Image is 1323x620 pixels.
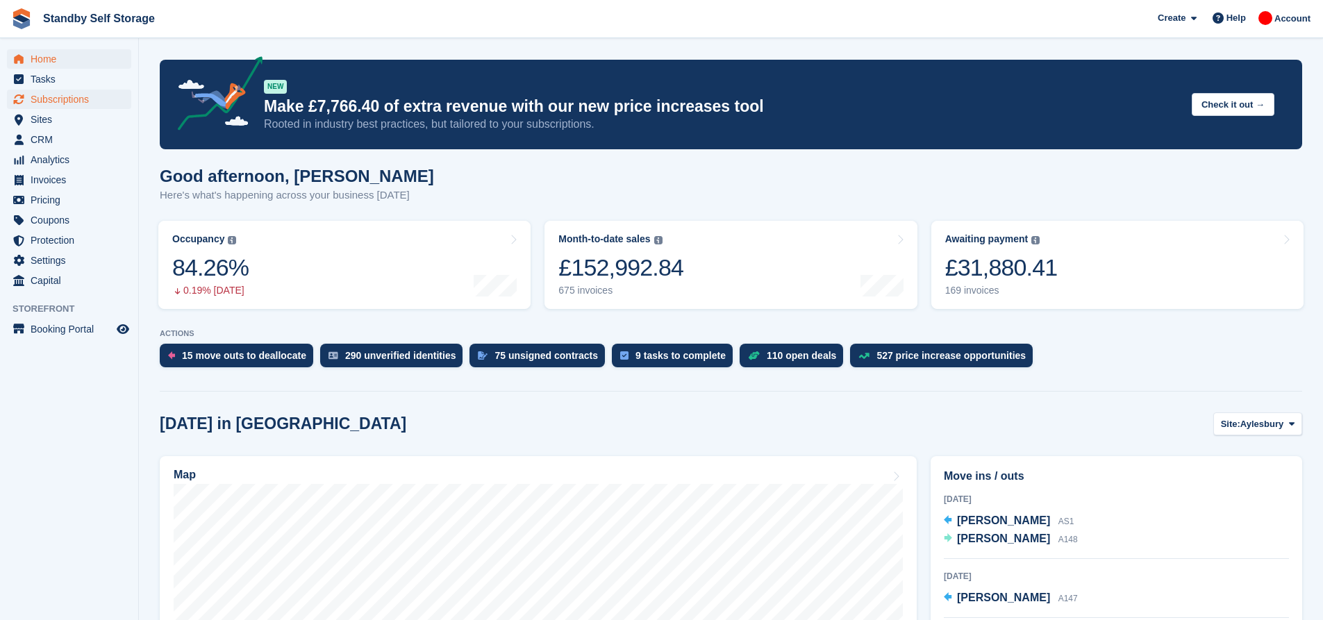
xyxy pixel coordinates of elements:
[160,344,320,374] a: 15 move outs to deallocate
[174,469,196,481] h2: Map
[945,285,1058,296] div: 169 invoices
[31,170,114,190] span: Invoices
[31,130,114,149] span: CRM
[31,90,114,109] span: Subscriptions
[264,80,287,94] div: NEW
[31,319,114,339] span: Booking Portal
[1058,517,1074,526] span: AS1
[172,285,249,296] div: 0.19% [DATE]
[7,251,131,270] a: menu
[345,350,456,361] div: 290 unverified identities
[7,319,131,339] a: menu
[328,351,338,360] img: verify_identity-adf6edd0f0f0b5bbfe63781bf79b02c33cf7c696d77639b501bdc392416b5a36.svg
[7,190,131,210] a: menu
[544,221,917,309] a: Month-to-date sales £152,992.84 675 invoices
[558,285,683,296] div: 675 invoices
[1058,594,1078,603] span: A147
[115,321,131,337] a: Preview store
[740,344,850,374] a: 110 open deals
[876,350,1026,361] div: 527 price increase opportunities
[13,302,138,316] span: Storefront
[558,233,650,245] div: Month-to-date sales
[945,233,1029,245] div: Awaiting payment
[158,221,531,309] a: Occupancy 84.26% 0.19% [DATE]
[850,344,1040,374] a: 527 price increase opportunities
[160,414,406,433] h2: [DATE] in [GEOGRAPHIC_DATA]
[31,190,114,210] span: Pricing
[858,353,869,359] img: price_increase_opportunities-93ffe204e8149a01c8c9dc8f82e8f89637d9d84a8eef4429ea346261dce0b2c0.svg
[494,350,598,361] div: 75 unsigned contracts
[767,350,836,361] div: 110 open deals
[172,253,249,282] div: 84.26%
[1192,93,1274,116] button: Check it out →
[7,49,131,69] a: menu
[264,97,1181,117] p: Make £7,766.40 of extra revenue with our new price increases tool
[1213,412,1302,435] button: Site: Aylesbury
[182,350,306,361] div: 15 move outs to deallocate
[228,236,236,244] img: icon-info-grey-7440780725fd019a000dd9b08b2336e03edf1995a4989e88bcd33f0948082b44.svg
[31,210,114,230] span: Coupons
[944,589,1078,608] a: [PERSON_NAME] A147
[1221,417,1240,431] span: Site:
[172,233,224,245] div: Occupancy
[612,344,740,374] a: 9 tasks to complete
[168,351,175,360] img: move_outs_to_deallocate_icon-f764333ba52eb49d3ac5e1228854f67142a1ed5810a6f6cc68b1a99e826820c5.svg
[38,7,160,30] a: Standby Self Storage
[7,69,131,89] a: menu
[166,56,263,135] img: price-adjustments-announcement-icon-8257ccfd72463d97f412b2fc003d46551f7dbcb40ab6d574587a9cd5c0d94...
[31,110,114,129] span: Sites
[957,592,1050,603] span: [PERSON_NAME]
[31,49,114,69] span: Home
[1226,11,1246,25] span: Help
[7,170,131,190] a: menu
[944,570,1289,583] div: [DATE]
[31,231,114,250] span: Protection
[7,90,131,109] a: menu
[31,150,114,169] span: Analytics
[1031,236,1040,244] img: icon-info-grey-7440780725fd019a000dd9b08b2336e03edf1995a4989e88bcd33f0948082b44.svg
[931,221,1304,309] a: Awaiting payment £31,880.41 169 invoices
[1274,12,1310,26] span: Account
[160,167,434,185] h1: Good afternoon, [PERSON_NAME]
[1058,535,1078,544] span: A148
[31,251,114,270] span: Settings
[7,150,131,169] a: menu
[558,253,683,282] div: £152,992.84
[264,117,1181,132] p: Rooted in industry best practices, but tailored to your subscriptions.
[7,110,131,129] a: menu
[748,351,760,360] img: deal-1b604bf984904fb50ccaf53a9ad4b4a5d6e5aea283cecdc64d6e3604feb123c2.svg
[31,271,114,290] span: Capital
[160,187,434,203] p: Here's what's happening across your business [DATE]
[1240,417,1283,431] span: Aylesbury
[1158,11,1185,25] span: Create
[1258,11,1272,25] img: Aaron Winter
[944,468,1289,485] h2: Move ins / outs
[957,533,1050,544] span: [PERSON_NAME]
[944,512,1074,530] a: [PERSON_NAME] AS1
[31,69,114,89] span: Tasks
[11,8,32,29] img: stora-icon-8386f47178a22dfd0bd8f6a31ec36ba5ce8667c1dd55bd0f319d3a0aa187defe.svg
[957,514,1050,526] span: [PERSON_NAME]
[7,130,131,149] a: menu
[635,350,726,361] div: 9 tasks to complete
[654,236,663,244] img: icon-info-grey-7440780725fd019a000dd9b08b2336e03edf1995a4989e88bcd33f0948082b44.svg
[469,344,612,374] a: 75 unsigned contracts
[620,351,629,360] img: task-75834270c22a3079a89374b754ae025e5fb1db73e45f91037f5363f120a921f8.svg
[320,344,470,374] a: 290 unverified identities
[7,271,131,290] a: menu
[478,351,488,360] img: contract_signature_icon-13c848040528278c33f63329250d36e43548de30e8caae1d1a13099fd9432cc5.svg
[945,253,1058,282] div: £31,880.41
[160,329,1302,338] p: ACTIONS
[7,231,131,250] a: menu
[944,493,1289,505] div: [DATE]
[7,210,131,230] a: menu
[944,530,1078,548] a: [PERSON_NAME] A148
